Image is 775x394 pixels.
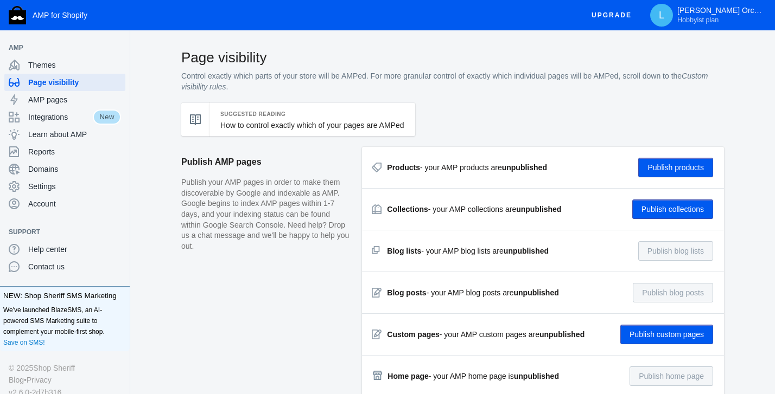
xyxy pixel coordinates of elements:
span: New [93,109,121,125]
span: Support [9,227,110,237]
a: Learn about AMP [4,126,125,143]
span: Reports [28,146,121,157]
div: • [9,374,121,386]
a: Account [4,195,125,212]
span: Settings [28,181,121,192]
div: - your AMP collections are [387,204,561,215]
a: Reports [4,143,125,160]
strong: unpublished [514,288,559,297]
span: Themes [28,60,121,70]
span: Integrations [28,112,93,122]
button: Publish blog posts [633,283,713,302]
a: Settings [4,178,125,195]
button: Publish blog lists [638,241,713,261]
strong: unpublished [539,330,585,339]
a: Blog [9,374,24,386]
div: - your AMP home page is [387,371,559,382]
button: Publish custom pages [620,325,713,344]
div: - your AMP custom pages are [387,329,585,340]
button: Publish collections [632,199,713,219]
p: Publish your AMP pages in order to make them discoverable by Google and indexable as AMP. Google ... [181,177,351,251]
div: - your AMP products are [387,162,547,173]
span: Upgrade [592,5,632,25]
p: [PERSON_NAME] Orchids [677,6,764,24]
a: Privacy [27,374,52,386]
span: AMP for Shopify [33,11,87,20]
a: Themes [4,56,125,74]
span: AMP [9,42,110,53]
span: L [656,10,667,21]
div: - your AMP blog lists are [387,246,549,256]
span: Account [28,198,121,209]
a: Page visibility [4,74,125,91]
strong: unpublished [502,163,547,172]
strong: Blog lists [387,247,421,255]
p: Control exactly which parts of your store will be AMPed. For more granular control of exactly whi... [181,71,724,92]
i: Custom visibility rules [181,72,708,91]
h5: Suggested Reading [220,108,404,120]
button: Publish products [638,158,713,177]
span: Contact us [28,261,121,272]
span: AMP pages [28,94,121,105]
a: How to control exactly which of your pages are AMPed [220,121,404,130]
strong: unpublished [504,247,549,255]
a: IntegrationsNew [4,108,125,126]
iframe: Drift Widget Chat Controller [721,340,762,381]
span: Hobbyist plan [677,16,719,24]
a: Domains [4,160,125,178]
strong: Home page [387,372,428,380]
h2: Page visibility [181,48,724,67]
span: Page visibility [28,77,121,88]
a: AMP pages [4,91,125,108]
strong: Custom pages [387,330,439,339]
img: Shop Sheriff Logo [9,6,26,24]
div: © 2025 [9,362,121,374]
button: Add a sales channel [110,230,128,234]
strong: Collections [387,205,428,214]
strong: Products [387,163,420,172]
button: Publish home page [630,366,713,386]
a: Shop Sheriff [33,362,75,374]
strong: unpublished [516,205,561,214]
span: Help center [28,244,121,255]
div: - your AMP blog posts are [387,287,558,298]
a: Save on SMS! [3,337,45,348]
button: Add a sales channel [110,46,128,50]
strong: unpublished [514,372,559,380]
span: Domains [28,164,121,175]
h2: Publish AMP pages [181,147,351,177]
strong: Blog posts [387,288,426,297]
span: Learn about AMP [28,129,121,140]
a: Contact us [4,258,125,275]
button: Upgrade [583,5,640,25]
